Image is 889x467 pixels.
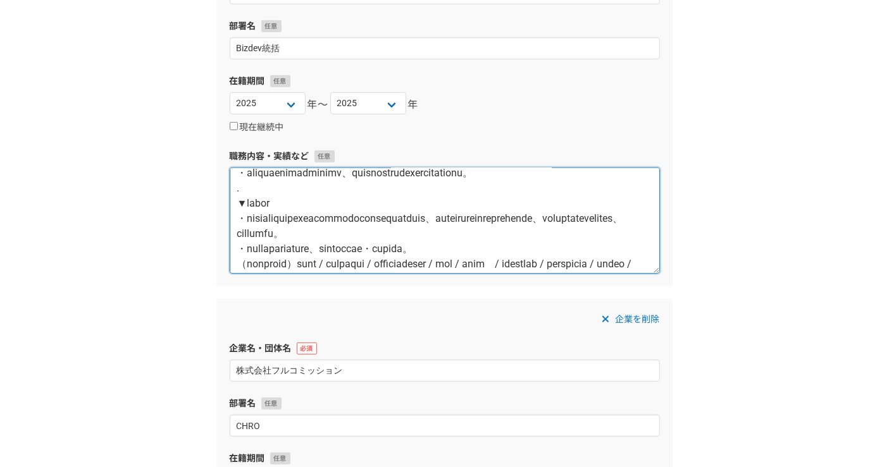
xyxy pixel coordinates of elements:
[230,397,660,410] label: 部署名
[230,452,660,465] label: 在籍期間
[230,342,660,355] label: 企業名・団体名
[230,37,660,59] input: 開発2部
[230,122,238,130] input: 現在継続中
[230,75,660,88] label: 在籍期間
[307,97,329,112] span: 年〜
[230,415,660,437] input: 開発2部
[407,97,419,112] span: 年
[230,150,660,163] label: 職務内容・実績など
[230,20,660,33] label: 部署名
[616,312,660,327] span: 企業を削除
[230,360,660,382] input: エニィクルー株式会社
[230,122,284,133] label: 現在継続中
